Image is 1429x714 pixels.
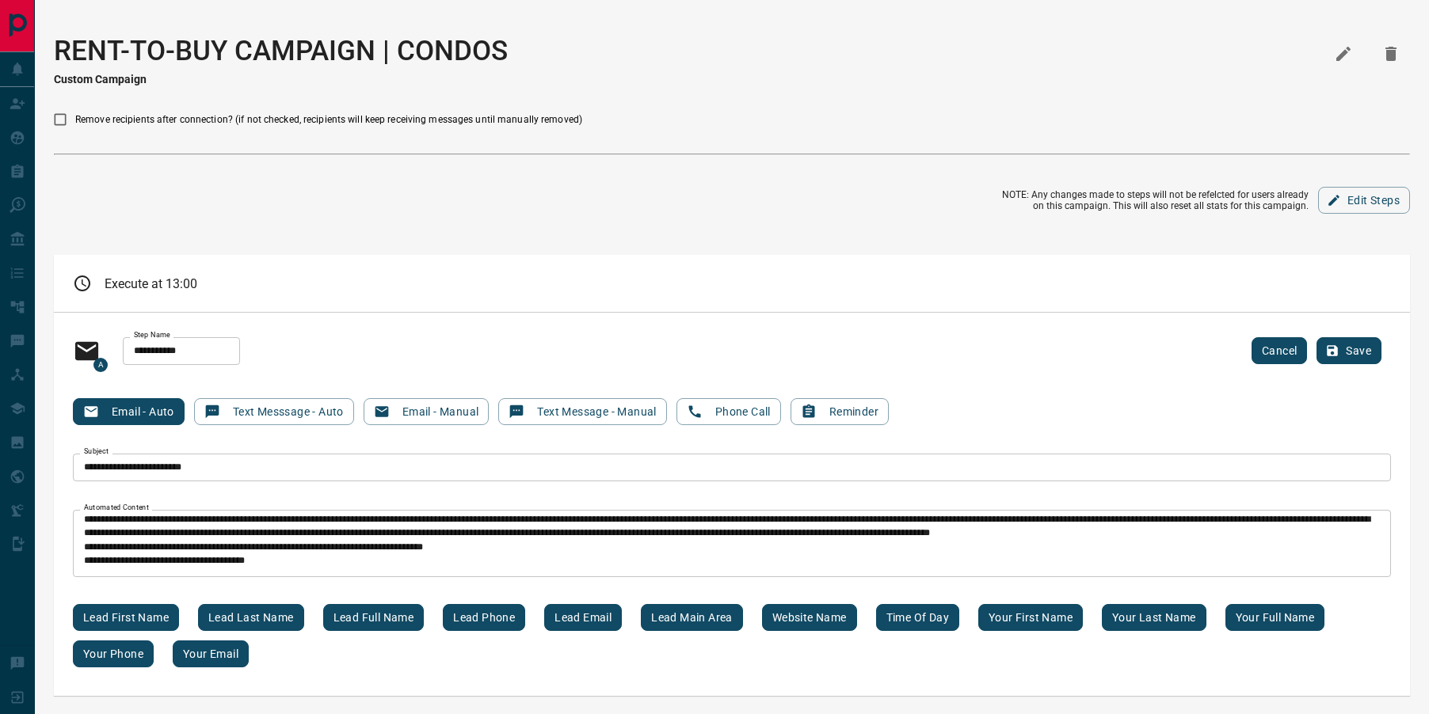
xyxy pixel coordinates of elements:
[323,604,425,631] button: Lead full name
[173,640,249,667] button: Your email
[544,604,622,631] button: Lead email
[84,503,149,513] label: Automated Content
[791,398,889,425] button: Reminder
[93,358,108,372] span: A
[54,73,1410,85] h3: Custom Campaign
[1252,337,1307,364] button: Cancel
[73,604,179,631] button: Lead first name
[676,398,781,425] button: Phone Call
[1317,337,1381,364] button: Save
[75,112,582,127] span: Remove recipients after connection? (if not checked, recipients will keep receiving messages unti...
[364,398,490,425] button: Email - Manual
[198,604,304,631] button: Lead last name
[762,604,857,631] button: Website name
[54,35,508,67] h1: RENT-TO-BUY CAMPAIGN | CONDOS
[73,398,185,425] button: Email - Auto
[194,398,354,425] button: Text Messsage - Auto
[978,604,1083,631] button: Your first name
[73,274,197,293] div: Execute at 13:00
[876,604,959,631] button: Time of day
[1318,187,1410,214] button: Edit Steps
[443,604,525,631] button: Lead phone
[498,398,666,425] button: Text Message - Manual
[1102,604,1206,631] button: Your last name
[992,189,1309,211] p: NOTE: Any changes made to steps will not be refelcted for users already on this campaign. This wi...
[84,446,109,457] label: Subject
[641,604,743,631] button: Lead main area
[73,640,154,667] button: Your phone
[1225,604,1325,631] button: Your full name
[134,330,170,340] label: Step Name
